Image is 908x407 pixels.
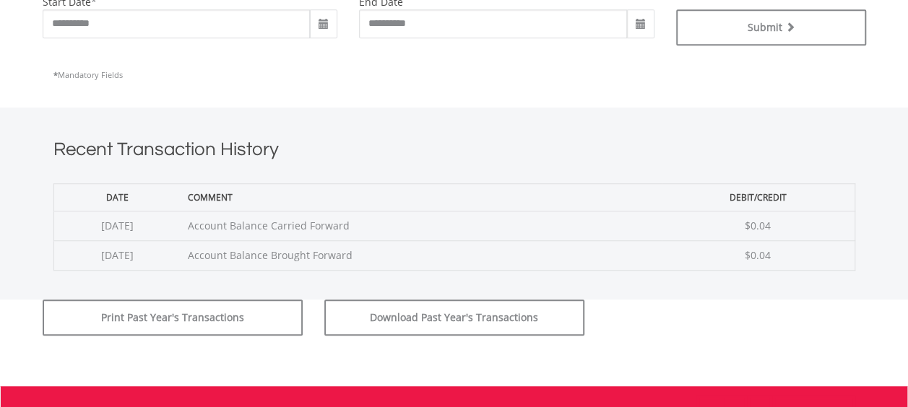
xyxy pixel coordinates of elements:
[676,9,866,45] button: Submit
[53,69,123,80] span: Mandatory Fields
[181,183,662,211] th: Comment
[53,136,855,169] h1: Recent Transaction History
[181,211,662,240] td: Account Balance Carried Forward
[662,183,855,211] th: Debit/Credit
[43,299,303,336] button: Print Past Year's Transactions
[53,211,181,240] td: [DATE]
[53,240,181,270] td: [DATE]
[324,299,584,336] button: Download Past Year's Transactions
[53,183,181,211] th: Date
[181,240,662,270] td: Account Balance Brought Forward
[745,248,771,262] span: $0.04
[745,219,771,232] span: $0.04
